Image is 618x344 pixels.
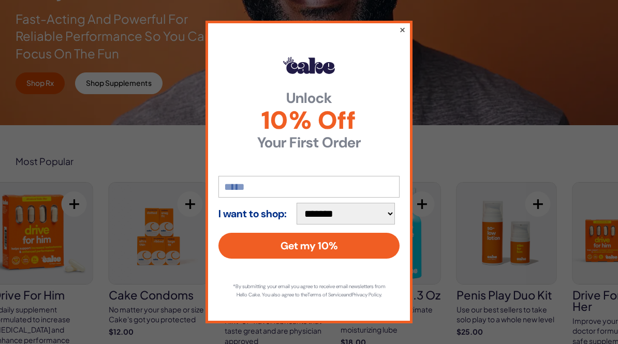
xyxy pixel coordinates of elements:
[218,108,400,133] span: 10% Off
[352,291,381,298] a: Privacy Policy
[218,136,400,150] strong: Your First Order
[218,91,400,106] strong: Unlock
[218,233,400,259] button: Get my 10%
[399,23,406,36] button: ×
[307,291,344,298] a: Terms of Service
[218,208,287,219] strong: I want to shop:
[283,57,335,73] img: Hello Cake
[229,282,389,299] p: *By submitting your email you agree to receive email newsletters from Hello Cake. You also agree ...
